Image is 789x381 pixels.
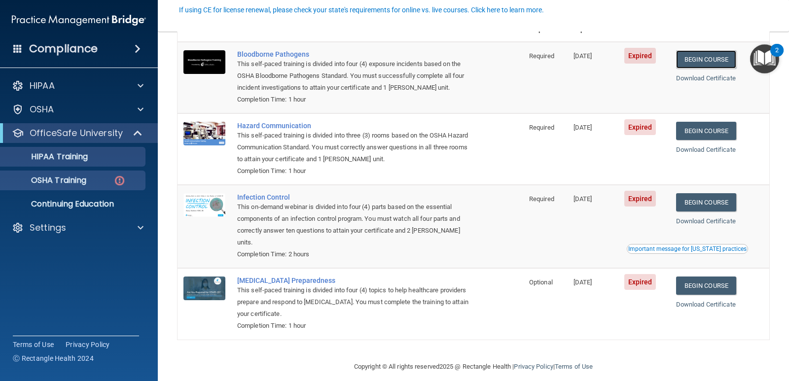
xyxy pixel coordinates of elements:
a: Terms of Use [555,363,593,370]
div: Important message for [US_STATE] practices [628,246,747,252]
a: OSHA [12,104,143,115]
div: If using CE for license renewal, please check your state's requirements for online vs. live cours... [179,6,544,13]
a: Download Certificate [676,146,736,153]
div: This self-paced training is divided into three (3) rooms based on the OSHA Hazard Communication S... [237,130,474,165]
span: Expired [624,191,656,207]
span: Ⓒ Rectangle Health 2024 [13,353,94,363]
span: Required [529,124,554,131]
div: 2 [775,50,779,63]
div: Completion Time: 1 hour [237,320,474,332]
a: Hazard Communication [237,122,474,130]
a: [MEDICAL_DATA] Preparedness [237,277,474,284]
span: Optional [529,278,553,286]
a: Download Certificate [676,301,736,308]
div: This self-paced training is divided into four (4) exposure incidents based on the OSHA Bloodborne... [237,58,474,94]
span: Required [529,52,554,60]
span: Required [529,195,554,203]
p: HIPAA [30,80,55,92]
a: Begin Course [676,122,736,140]
div: This on-demand webinar is divided into four (4) parts based on the essential components of an inf... [237,201,474,248]
a: Begin Course [676,277,736,295]
a: Begin Course [676,50,736,69]
a: Bloodborne Pathogens [237,50,474,58]
div: Completion Time: 1 hour [237,94,474,105]
a: Begin Course [676,193,736,211]
a: Terms of Use [13,340,54,349]
button: If using CE for license renewal, please check your state's requirements for online vs. live cours... [178,5,545,15]
span: [DATE] [574,195,592,203]
a: HIPAA [12,80,143,92]
p: Continuing Education [6,199,141,209]
a: Settings [12,222,143,234]
a: Privacy Policy [66,340,110,349]
p: OSHA Training [6,175,86,185]
button: Open Resource Center, 2 new notifications [750,44,779,73]
span: [DATE] [574,278,592,286]
button: Read this if you are a dental practitioner in the state of CA [627,244,748,254]
a: Infection Control [237,193,474,201]
div: This self-paced training is divided into four (4) topics to help healthcare providers prepare and... [237,284,474,320]
h4: Compliance [29,42,98,56]
p: Settings [30,222,66,234]
p: OSHA [30,104,54,115]
img: danger-circle.6113f641.png [113,174,126,187]
span: Expired [624,48,656,64]
a: Privacy Policy [514,363,553,370]
span: Expired [624,119,656,135]
div: Completion Time: 1 hour [237,165,474,177]
span: Expired [624,274,656,290]
a: Download Certificate [676,74,736,82]
img: PMB logo [12,10,146,30]
span: [DATE] [574,124,592,131]
p: OfficeSafe University [30,127,123,139]
div: Completion Time: 2 hours [237,248,474,260]
p: HIPAA Training [6,152,88,162]
span: [DATE] [574,52,592,60]
a: OfficeSafe University [12,127,143,139]
a: Download Certificate [676,217,736,225]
